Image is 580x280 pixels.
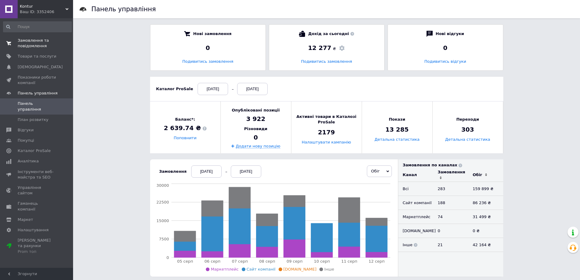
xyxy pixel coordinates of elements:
[324,267,334,271] span: Інше
[156,183,169,188] tspan: 30000
[18,101,56,112] span: Панель управління
[286,259,303,264] tspan: 09 серп
[254,133,258,142] span: 0
[18,169,56,180] span: Інструменти веб-майстра та SEO
[291,114,362,125] span: Активні товари в Каталозі ProSale
[20,9,73,15] div: Ваш ID: 3352406
[436,31,464,37] span: Нові відгуки
[433,238,468,252] td: 21
[398,182,433,196] td: Всi
[314,259,330,264] tspan: 10 серп
[164,117,206,122] span: Баланс*:
[18,54,56,59] span: Товари та послуги
[468,182,503,196] td: 159 899 ₴
[237,83,268,95] div: [DATE]
[247,267,276,271] span: Сайт компанії
[456,117,479,122] span: Переходи
[156,218,169,223] tspan: 15000
[318,128,335,137] span: 2179
[433,210,468,224] td: 74
[91,5,156,13] h1: Панель управління
[18,75,56,86] span: Показники роботи компанії
[433,196,468,210] td: 188
[398,224,433,238] td: [DOMAIN_NAME]
[398,210,433,224] td: Маркетплейс
[18,158,39,164] span: Аналітика
[193,31,232,37] span: Нові замовлення
[18,64,63,70] span: [DEMOGRAPHIC_DATA]
[156,200,169,204] tspan: 22500
[302,140,351,145] a: Налаштувати кампанію
[308,44,332,51] span: 12 277
[433,182,468,196] td: 283
[18,38,56,49] span: Замовлення та повідомлення
[18,185,56,196] span: Управління сайтом
[156,86,193,92] div: Каталог ProSale
[18,217,33,222] span: Маркет
[424,59,466,64] a: Подивитись відгуки
[461,126,474,134] span: 303
[231,165,261,178] div: [DATE]
[164,124,206,133] span: 2 639.74 ₴
[20,4,65,9] span: Kontur
[389,117,405,122] span: Покази
[191,165,222,178] div: [DATE]
[159,169,187,174] div: Замовлення
[204,259,220,264] tspan: 06 серп
[438,169,465,175] div: Замовлення
[18,117,48,122] span: План розвитку
[18,148,51,154] span: Каталог ProSale
[374,137,420,142] a: Детальна статистика
[3,21,72,32] input: Пошук
[394,44,497,52] div: 0
[159,237,169,241] tspan: 7500
[468,224,503,238] td: 0 ₴
[433,224,468,238] td: 0
[236,144,280,148] a: Додати нову позицію
[398,168,433,182] td: Канал
[473,172,482,178] div: Обіг
[403,162,503,168] div: Замовлення по каналах
[371,169,380,173] span: Обіг
[198,83,228,95] div: [DATE]
[468,210,503,224] td: 31 499 ₴
[177,259,193,264] tspan: 05 серп
[18,138,34,143] span: Покупці
[18,227,49,233] span: Налаштування
[18,90,58,96] span: Панель управління
[182,59,234,64] a: Подивитись замовлення
[244,126,267,132] span: Різновиди
[246,115,265,123] span: 3 922
[398,238,433,252] td: Інше
[468,238,503,252] td: 42 164 ₴
[18,238,56,254] span: [PERSON_NAME] та рахунки
[385,126,409,134] span: 13 285
[283,267,317,271] span: [DOMAIN_NAME]
[166,255,169,260] tspan: 0
[259,259,275,264] tspan: 08 серп
[174,136,197,140] a: Поповнити
[468,196,503,210] td: 86 236 ₴
[232,108,279,113] span: Опубліковані позиції
[301,59,352,64] a: Подивитись замовлення
[211,267,238,271] span: Маркетплейс
[308,31,354,37] span: Дохід за сьогодні
[18,127,33,133] span: Відгуки
[333,46,336,51] span: ₴
[18,201,56,212] span: Гаманець компанії
[445,137,490,142] a: Детальна статистика
[398,196,433,210] td: Сайт компанії
[232,259,248,264] tspan: 07 серп
[341,259,357,264] tspan: 11 серп
[156,44,259,52] div: 0
[368,259,385,264] tspan: 12 серп
[18,249,56,254] div: Prom топ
